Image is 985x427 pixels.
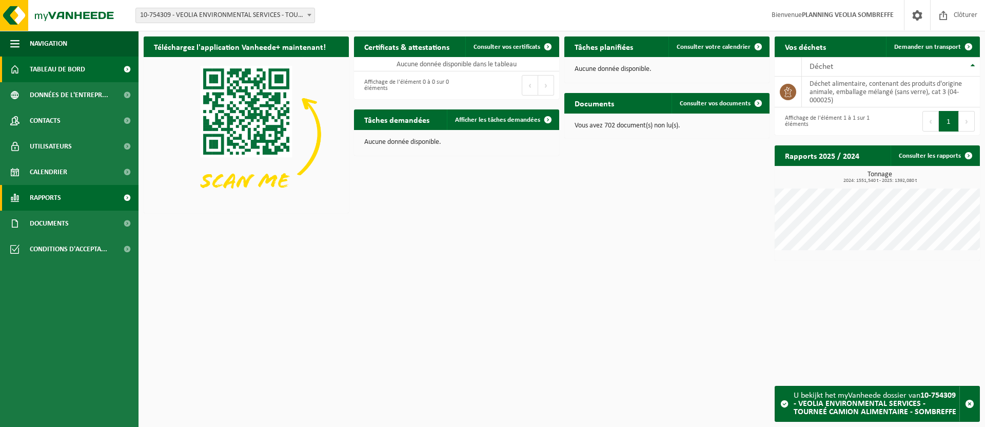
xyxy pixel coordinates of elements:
[354,109,440,129] h2: Tâches demandées
[538,75,554,96] button: Next
[135,8,315,23] span: 10-754309 - VEOLIA ENVIRONMENTAL SERVICES - TOURNEÉ CAMION ALIMENTAIRE - SOMBREFFE
[794,392,956,416] strong: 10-754309 - VEOLIA ENVIRONMENTAL SERVICES - TOURNEÉ CAMION ALIMENTAIRE - SOMBREFFE
[959,111,975,132] button: Next
[144,57,349,211] img: Download de VHEPlus App
[668,36,769,57] a: Consulter votre calendrier
[30,82,108,108] span: Données de l'entrepr...
[30,185,61,211] span: Rapports
[939,111,959,132] button: 1
[672,93,769,114] a: Consulter vos documents
[802,11,894,19] strong: PLANNING VEOLIA SOMBREFFE
[30,236,107,262] span: Conditions d'accepta...
[136,8,314,23] span: 10-754309 - VEOLIA ENVIRONMENTAL SERVICES - TOURNEÉ CAMION ALIMENTAIRE - SOMBREFFE
[775,145,870,165] h2: Rapports 2025 / 2024
[575,66,759,73] p: Aucune donnée disponible.
[564,93,624,113] h2: Documents
[455,117,540,123] span: Afficher les tâches demandées
[30,211,69,236] span: Documents
[364,139,549,146] p: Aucune donnée disponible.
[780,110,872,133] div: Affichage de l'élément 1 à 1 sur 1 éléments
[354,57,559,71] td: Aucune donnée disponible dans le tableau
[575,122,759,129] p: Vous avez 702 document(s) non lu(s).
[354,36,460,57] h2: Certificats & attestations
[680,100,751,107] span: Consulter vos documents
[802,77,980,107] td: déchet alimentaire, contenant des produits d'origine animale, emballage mélangé (sans verre), cat...
[30,108,61,134] span: Contacts
[780,171,980,183] h3: Tonnage
[677,44,751,50] span: Consulter votre calendrier
[894,44,961,50] span: Demander un transport
[30,31,67,57] span: Navigation
[564,36,643,57] h2: Tâches planifiées
[810,63,833,71] span: Déchet
[447,109,558,130] a: Afficher les tâches demandées
[144,36,336,57] h2: Téléchargez l'application Vanheede+ maintenant!
[30,159,67,185] span: Calendrier
[886,36,979,57] a: Demander un transport
[474,44,540,50] span: Consulter vos certificats
[522,75,538,96] button: Previous
[780,178,980,183] span: 2024: 1551,540 t - 2025: 1392,080 t
[359,74,451,97] div: Affichage de l'élément 0 à 0 sur 0 éléments
[891,145,979,166] a: Consulter les rapports
[30,57,85,82] span: Tableau de bord
[794,386,959,421] div: U bekijkt het myVanheede dossier van
[465,36,558,57] a: Consulter vos certificats
[922,111,939,132] button: Previous
[30,134,72,159] span: Utilisateurs
[775,36,836,57] h2: Vos déchets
